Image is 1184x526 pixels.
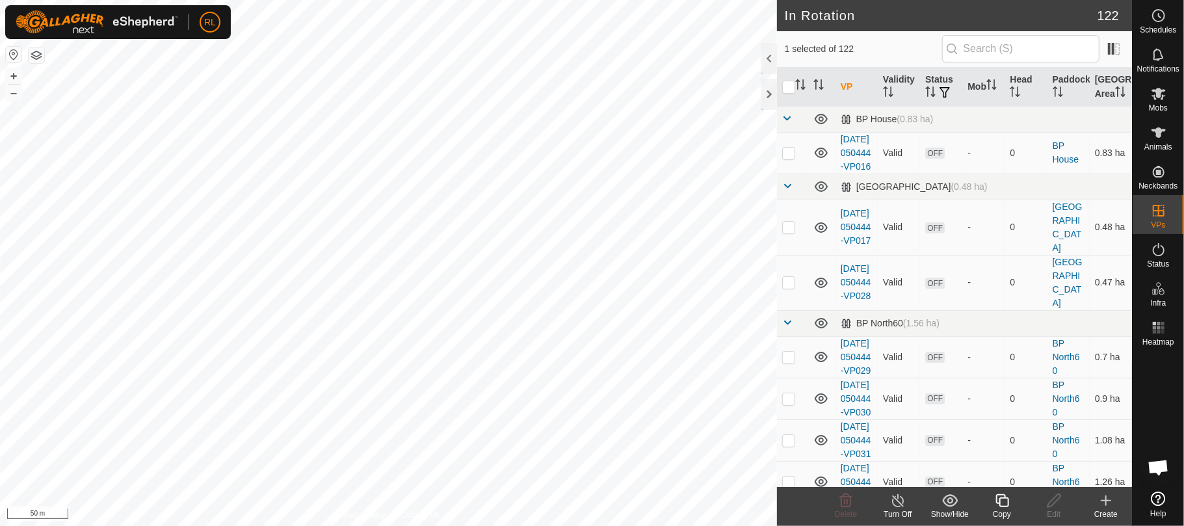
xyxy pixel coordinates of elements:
[1150,299,1166,307] span: Infra
[962,68,1005,107] th: Mob
[1090,68,1132,107] th: [GEOGRAPHIC_DATA] Area
[6,47,21,62] button: Reset Map
[841,421,871,459] a: [DATE] 050444-VP031
[841,134,871,172] a: [DATE] 050444-VP016
[1005,461,1047,503] td: 0
[925,222,945,233] span: OFF
[6,85,21,101] button: –
[967,434,999,447] div: -
[1140,26,1176,34] span: Schedules
[1005,419,1047,461] td: 0
[16,10,178,34] img: Gallagher Logo
[841,208,871,246] a: [DATE] 050444-VP017
[1053,257,1083,308] a: [GEOGRAPHIC_DATA]
[967,146,999,160] div: -
[878,255,920,310] td: Valid
[841,338,871,376] a: [DATE] 050444-VP029
[1053,88,1063,99] p-sorticon: Activate to sort
[1138,182,1177,190] span: Neckbands
[1053,380,1080,417] a: BP North60
[841,181,988,192] div: [GEOGRAPHIC_DATA]
[925,148,945,159] span: OFF
[883,88,893,99] p-sorticon: Activate to sort
[841,263,871,301] a: [DATE] 050444-VP028
[785,42,942,56] span: 1 selected of 122
[841,114,934,125] div: BP House
[1090,255,1132,310] td: 0.47 ha
[951,181,987,192] span: (0.48 ha)
[1005,200,1047,255] td: 0
[967,276,999,289] div: -
[925,352,945,363] span: OFF
[1139,448,1178,487] div: Open chat
[925,435,945,446] span: OFF
[841,318,940,329] div: BP North60
[1090,132,1132,174] td: 0.83 ha
[835,68,878,107] th: VP
[1137,65,1179,73] span: Notifications
[878,336,920,378] td: Valid
[1144,143,1172,151] span: Animals
[1090,200,1132,255] td: 0.48 ha
[1098,6,1119,25] span: 122
[1151,221,1165,229] span: VPs
[813,81,824,92] p-sorticon: Activate to sort
[1053,202,1083,253] a: [GEOGRAPHIC_DATA]
[1147,260,1169,268] span: Status
[1090,378,1132,419] td: 0.9 ha
[841,463,871,501] a: [DATE] 050444-VP032
[337,509,386,521] a: Privacy Policy
[903,318,940,328] span: (1.56 ha)
[835,510,858,519] span: Delete
[1028,508,1080,520] div: Edit
[1149,104,1168,112] span: Mobs
[920,68,962,107] th: Status
[1053,338,1080,376] a: BP North60
[878,200,920,255] td: Valid
[942,35,1099,62] input: Search (S)
[1053,140,1079,164] a: BP House
[897,114,933,124] span: (0.83 ha)
[785,8,1098,23] h2: In Rotation
[29,47,44,63] button: Map Layers
[878,378,920,419] td: Valid
[1053,421,1080,459] a: BP North60
[1142,338,1174,346] span: Heatmap
[841,380,871,417] a: [DATE] 050444-VP030
[878,68,920,107] th: Validity
[1005,336,1047,378] td: 0
[6,68,21,84] button: +
[872,508,924,520] div: Turn Off
[878,419,920,461] td: Valid
[1005,378,1047,419] td: 0
[1053,463,1080,501] a: BP North60
[1090,419,1132,461] td: 1.08 ha
[878,461,920,503] td: Valid
[795,81,806,92] p-sorticon: Activate to sort
[1005,255,1047,310] td: 0
[1010,88,1020,99] p-sorticon: Activate to sort
[1090,461,1132,503] td: 1.26 ha
[1005,132,1047,174] td: 0
[976,508,1028,520] div: Copy
[1150,510,1166,518] span: Help
[986,81,997,92] p-sorticon: Activate to sort
[1005,68,1047,107] th: Head
[925,477,945,488] span: OFF
[925,393,945,404] span: OFF
[924,508,976,520] div: Show/Hide
[925,88,936,99] p-sorticon: Activate to sort
[967,220,999,234] div: -
[967,350,999,364] div: -
[1133,486,1184,523] a: Help
[1080,508,1132,520] div: Create
[967,392,999,406] div: -
[878,132,920,174] td: Valid
[1115,88,1125,99] p-sorticon: Activate to sort
[204,16,216,29] span: RL
[1047,68,1090,107] th: Paddock
[967,475,999,489] div: -
[1090,336,1132,378] td: 0.7 ha
[925,278,945,289] span: OFF
[401,509,440,521] a: Contact Us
